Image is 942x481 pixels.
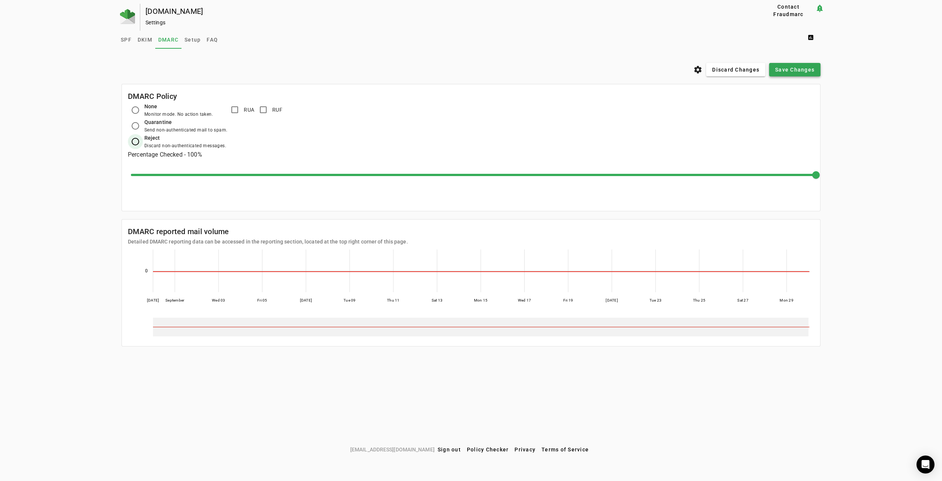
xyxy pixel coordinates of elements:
div: Send non-authenticated mail to spam. [144,126,227,134]
text: Wed 03 [212,298,225,302]
text: Mon 15 [474,298,488,302]
text: Wed 17 [518,298,531,302]
label: RUA [242,106,254,114]
mat-card-subtitle: Detailed DMARC reporting data can be accessed in the reporting section, located at the top right ... [128,238,408,246]
mat-icon: notification_important [815,4,824,13]
a: DMARC [155,31,181,49]
a: DKIM [135,31,155,49]
button: Terms of Service [538,443,592,456]
h3: Percentage Checked - 100% [128,149,814,160]
button: Discard Changes [706,63,765,76]
text: Sat 27 [737,298,748,302]
div: Monitor mode. No action taken. [144,111,213,118]
i: settings [693,65,702,74]
text: September [165,298,184,302]
div: Open Intercom Messenger [916,456,934,474]
text: Fri 05 [257,298,267,302]
div: Discard non-authenticated messages. [144,142,226,149]
span: Contact Fraudmarc [765,3,812,18]
text: 0 [145,268,148,273]
text: Mon 29 [780,298,793,302]
text: [DATE] [606,298,618,302]
button: Policy Checker [464,443,512,456]
span: Sign out [438,447,461,453]
span: Policy Checker [467,447,509,453]
a: FAQ [204,31,221,49]
text: Thu 11 [387,298,400,302]
div: None [144,102,213,111]
text: [DATE] [300,298,312,302]
mat-card-title: DMARC Policy [128,90,177,102]
span: DMARC [158,37,178,42]
text: Fri 19 [563,298,573,302]
label: RUF [271,106,282,114]
a: SPF [118,31,135,49]
text: Tue 23 [649,298,662,302]
span: SPF [121,37,132,42]
span: [EMAIL_ADDRESS][DOMAIN_NAME] [350,445,435,454]
img: Fraudmarc Logo [120,9,135,24]
span: Save Changes [775,66,814,73]
mat-slider: Percent [131,166,817,184]
a: Setup [181,31,204,49]
span: FAQ [207,37,218,42]
div: Reject [144,134,226,142]
text: Sat 13 [432,298,443,302]
span: Setup [184,37,201,42]
button: Sign out [435,443,464,456]
text: [DATE] [147,298,159,302]
text: Thu 25 [693,298,706,302]
span: Discard Changes [712,66,759,73]
mat-card-title: DMARC reported mail volume [128,226,408,238]
text: Tue 09 [343,298,356,302]
span: Privacy [514,447,535,453]
button: Privacy [511,443,538,456]
span: DKIM [138,37,152,42]
button: Contact Fraudmarc [762,4,815,17]
div: Settings [145,19,738,26]
button: Save Changes [769,63,820,76]
span: Terms of Service [541,447,589,453]
div: [DOMAIN_NAME] [145,7,738,15]
div: Quarantine [144,118,227,126]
